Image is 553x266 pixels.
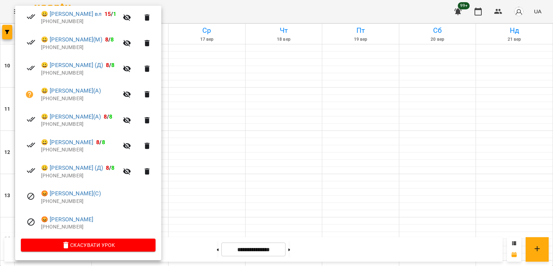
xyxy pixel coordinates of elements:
span: Скасувати Урок [27,241,150,249]
span: 8 [111,36,114,43]
span: 8 [106,62,109,68]
p: [PHONE_NUMBER] [41,121,118,128]
span: 8 [111,62,114,68]
span: 8 [109,113,112,120]
span: 8 [111,164,114,171]
span: 8 [106,164,109,171]
a: 😡 [PERSON_NAME](С) [41,189,101,198]
svg: Візит сплачено [27,38,35,46]
button: Візит ще не сплачено. Додати оплату? [21,86,38,103]
b: / [96,139,105,146]
b: / [105,36,114,43]
a: 😀 [PERSON_NAME](А) [41,87,101,95]
span: 15 [104,10,111,17]
p: [PHONE_NUMBER] [41,18,118,25]
a: 😀 [PERSON_NAME] вл [41,10,102,18]
b: / [106,164,114,171]
svg: Візит сплачено [27,115,35,124]
b: / [104,10,117,17]
b: / [104,113,112,120]
a: 😀 [PERSON_NAME](А) [41,112,101,121]
span: 8 [105,36,108,43]
a: 😀 [PERSON_NAME] (Д) [41,164,103,172]
button: Скасувати Урок [21,239,156,252]
span: 8 [96,139,99,146]
a: 😡 [PERSON_NAME] [41,215,93,224]
p: [PHONE_NUMBER] [41,198,156,205]
svg: Візит скасовано [27,218,35,226]
p: [PHONE_NUMBER] [41,44,118,51]
span: 1 [113,10,116,17]
p: [PHONE_NUMBER] [41,223,156,231]
svg: Візит сплачено [27,141,35,149]
p: [PHONE_NUMBER] [41,172,118,179]
span: 8 [104,113,107,120]
a: 😀 [PERSON_NAME] (Д) [41,61,103,70]
b: / [106,62,114,68]
svg: Візит скасовано [27,192,35,201]
svg: Візит сплачено [27,12,35,21]
a: 😀 [PERSON_NAME] [41,138,93,147]
p: [PHONE_NUMBER] [41,146,118,154]
p: [PHONE_NUMBER] [41,70,118,77]
a: 😀 [PERSON_NAME](М) [41,35,102,44]
svg: Візит сплачено [27,166,35,175]
svg: Візит сплачено [27,64,35,72]
p: [PHONE_NUMBER] [41,95,118,102]
span: 8 [102,139,105,146]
